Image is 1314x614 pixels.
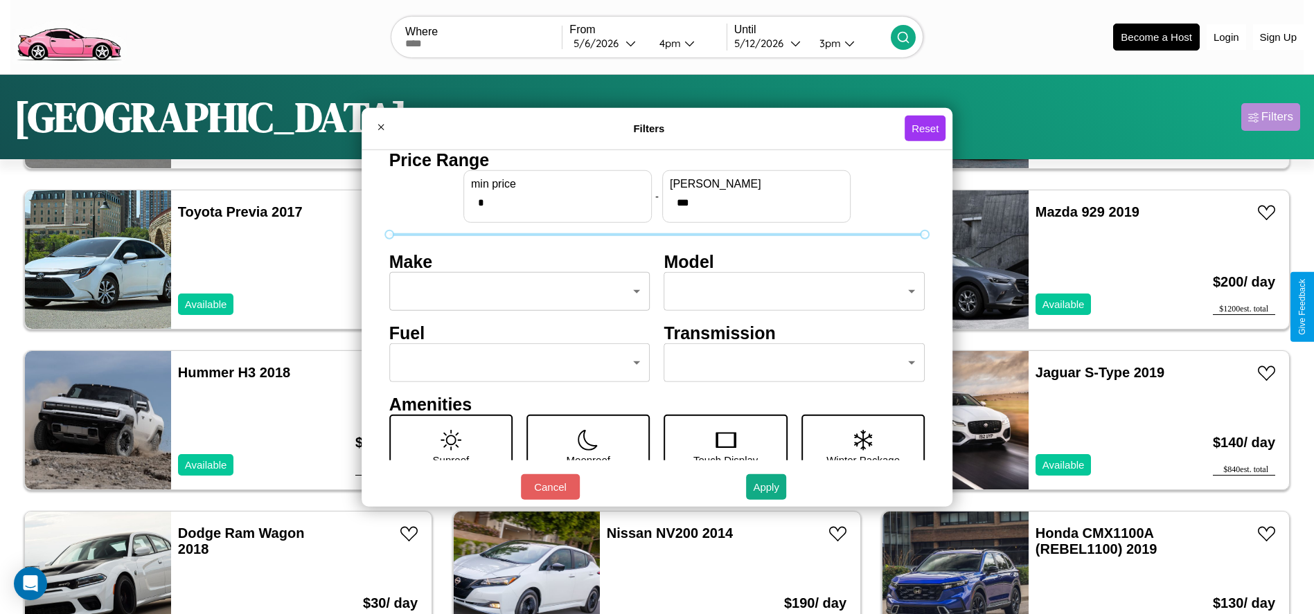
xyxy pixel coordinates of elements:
label: Until [734,24,891,36]
a: Mazda 929 2019 [1036,204,1139,219]
button: Reset [905,116,945,141]
p: Touch Display [693,450,758,469]
p: Winter Package [826,450,900,469]
img: logo [10,7,127,64]
h4: Filters [393,123,905,134]
h3: $ 180 / day [355,421,418,464]
button: 4pm [648,36,727,51]
button: Apply [746,474,786,500]
h4: Fuel [389,323,650,343]
div: 4pm [652,37,684,50]
h4: Price Range [389,150,925,170]
button: Login [1207,24,1246,50]
p: Available [1042,455,1085,474]
button: Become a Host [1113,24,1200,51]
p: Available [185,295,227,314]
h4: Model [664,251,925,271]
div: $ 1200 est. total [1213,304,1275,315]
div: 5 / 12 / 2026 [734,37,790,50]
a: Honda CMX1100A (REBEL1100) 2019 [1036,525,1157,557]
a: Dodge Ram Wagon 2018 [178,525,305,557]
a: Toyota Previa 2017 [178,204,303,219]
button: Filters [1241,103,1300,131]
p: - [655,187,659,206]
div: 5 / 6 / 2026 [574,37,625,50]
h4: Make [389,251,650,271]
a: Jaguar S-Type 2019 [1036,365,1164,380]
h4: Transmission [664,323,925,343]
p: Available [1042,295,1085,314]
div: $ 1080 est. total [355,464,418,476]
div: $ 840 est. total [1213,464,1275,476]
a: Nissan NV200 2014 [607,525,733,541]
button: 5/6/2026 [569,36,648,51]
div: 3pm [813,37,844,50]
h3: $ 140 / day [1213,421,1275,464]
button: Cancel [521,474,580,500]
h1: [GEOGRAPHIC_DATA] [14,89,407,145]
p: Moonroof [567,450,610,469]
p: Available [185,455,227,474]
label: min price [471,177,644,190]
a: Hummer H3 2018 [178,365,290,380]
h4: Amenities [389,394,925,414]
label: Where [405,26,562,38]
label: From [569,24,726,36]
div: Give Feedback [1297,279,1307,335]
button: Sign Up [1253,24,1304,50]
div: Open Intercom Messenger [14,567,47,600]
div: Filters [1261,110,1293,124]
label: [PERSON_NAME] [670,177,843,190]
h3: $ 200 / day [1213,260,1275,304]
button: 3pm [808,36,891,51]
p: Sunroof [433,450,470,469]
